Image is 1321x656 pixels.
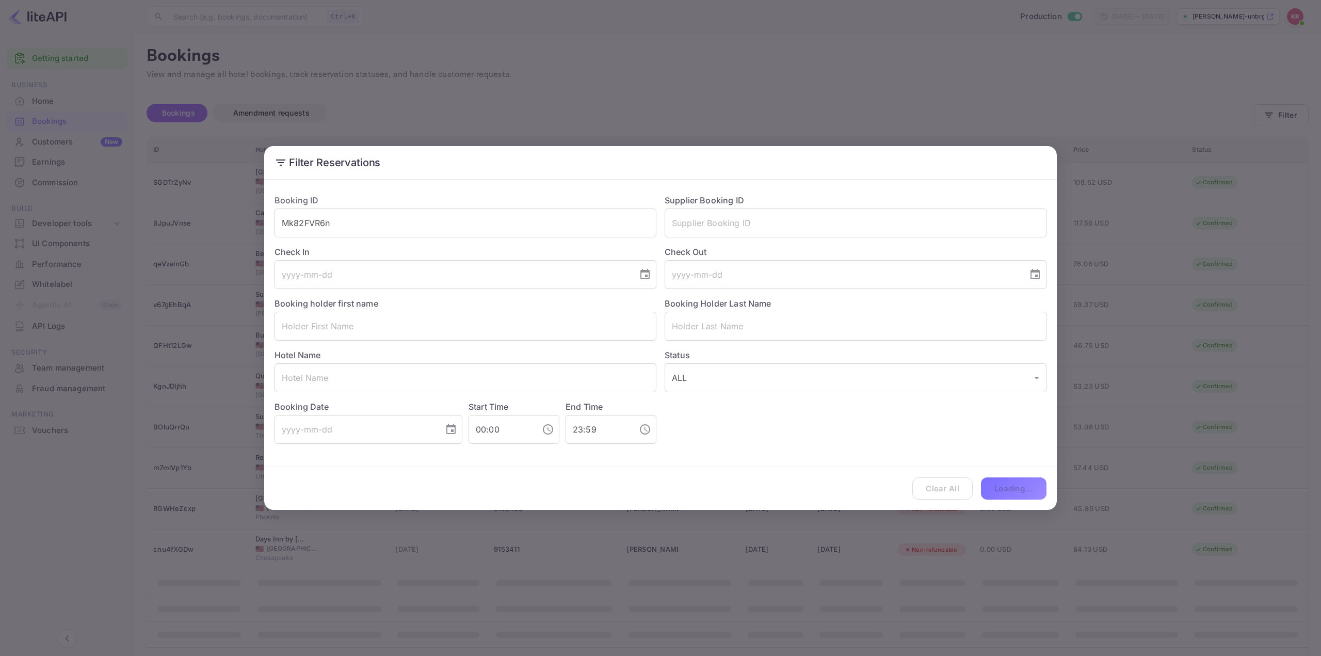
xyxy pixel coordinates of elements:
[275,260,631,289] input: yyyy-mm-dd
[665,349,1046,361] label: Status
[275,363,656,392] input: Hotel Name
[275,415,437,444] input: yyyy-mm-dd
[469,415,534,444] input: hh:mm
[275,350,321,360] label: Hotel Name
[441,419,461,440] button: Choose date
[469,402,509,412] label: Start Time
[665,195,744,205] label: Supplier Booking ID
[665,209,1046,237] input: Supplier Booking ID
[275,312,656,341] input: Holder First Name
[264,146,1057,179] h2: Filter Reservations
[275,195,319,205] label: Booking ID
[275,246,656,258] label: Check In
[566,402,603,412] label: End Time
[566,415,631,444] input: hh:mm
[538,419,558,440] button: Choose time, selected time is 12:00 AM
[665,260,1021,289] input: yyyy-mm-dd
[275,209,656,237] input: Booking ID
[635,419,655,440] button: Choose time, selected time is 11:59 PM
[665,246,1046,258] label: Check Out
[665,312,1046,341] input: Holder Last Name
[665,298,771,309] label: Booking Holder Last Name
[1025,264,1045,285] button: Choose date
[275,401,462,413] label: Booking Date
[635,264,655,285] button: Choose date
[275,298,378,309] label: Booking holder first name
[665,363,1046,392] div: ALL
